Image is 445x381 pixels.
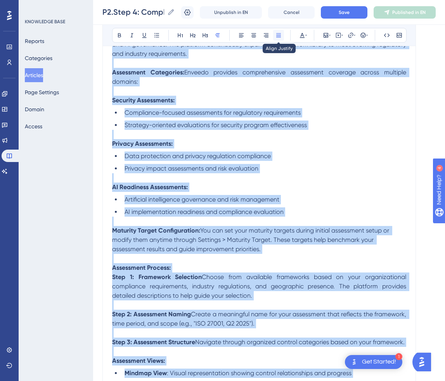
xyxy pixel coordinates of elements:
[112,338,195,346] strong: Step 3: Assessment Structure
[18,2,48,11] span: Need Help?
[25,19,65,25] div: KNOWLEDGE BASE
[321,6,367,19] button: Save
[125,109,301,116] span: Compliance-focused assessments for regulatory requirements
[112,69,184,76] strong: Assessment Categories:
[25,119,42,133] button: Access
[102,7,164,17] input: Article Name
[167,369,351,377] span: : Visual representation showing control relationships and progress
[339,9,350,16] span: Save
[125,196,279,203] span: Artificial intelligence governance and risk management
[374,6,436,19] button: Published in EN
[112,273,202,281] strong: Step 1: Framework Selection
[112,264,171,271] strong: Assessment Process:
[54,4,56,10] div: 4
[112,357,165,364] strong: Assessment Views:
[268,6,315,19] button: Cancel
[25,34,44,48] button: Reports
[125,208,284,215] span: AI implementation readiness and compliance evaluation
[112,310,408,327] span: Create a meaningful name for your assessment that reflects the framework, time period, and scope ...
[350,357,359,367] img: launcher-image-alternative-text
[25,51,52,65] button: Categories
[112,227,200,234] strong: Maturity Target Configuration:
[195,338,405,346] span: Navigate through organized control categories based on your framework.
[112,273,408,299] span: Choose from available frameworks based on your organizational compliance requirements, industry r...
[112,69,408,85] span: Enveedo provides comprehensive assessment coverage across multiple domains:
[112,227,391,253] span: You can set your maturity targets during initial assessment setup or modify them anytime through ...
[200,6,262,19] button: Unpublish in EN
[345,355,402,369] div: Open Get Started! checklist, remaining modules: 1
[214,9,248,16] span: Unpublish in EN
[284,9,300,16] span: Cancel
[25,85,59,99] button: Page Settings
[112,183,188,191] strong: AI Readiness Assessments:
[112,310,191,318] strong: Step 2: Assessment Naming
[125,152,271,160] span: Data protection and privacy regulation compliance
[25,102,44,116] button: Domain
[392,9,426,16] span: Published in EN
[25,68,43,82] button: Articles
[112,140,173,147] strong: Privacy Assessments:
[125,121,307,129] span: Strategy-oriented evaluations for security program effectiveness
[412,350,436,374] iframe: UserGuiding AI Assistant Launcher
[362,358,396,366] div: Get Started!
[125,165,258,172] span: Privacy impact assessments and risk evaluation
[395,353,402,360] div: 1
[112,97,175,104] strong: Security Assessments:
[125,369,167,377] strong: Mindmap View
